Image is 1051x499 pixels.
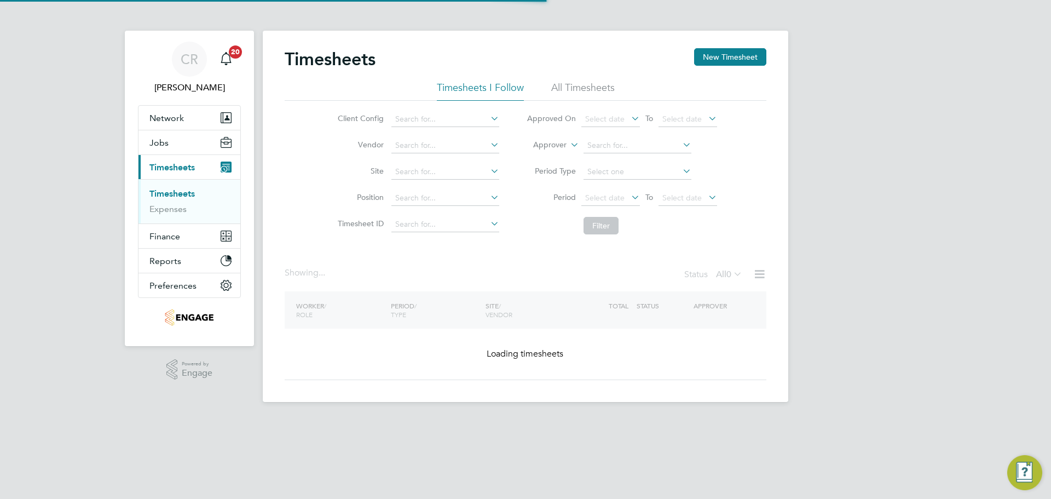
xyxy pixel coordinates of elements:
button: Filter [584,217,619,234]
span: Select date [585,114,625,124]
span: Preferences [149,280,197,291]
button: Preferences [138,273,240,297]
span: Engage [182,369,212,378]
input: Search for... [391,191,499,206]
a: Powered byEngage [166,359,213,380]
div: Showing [285,267,327,279]
span: Network [149,113,184,123]
input: Select one [584,164,691,180]
div: Status [684,267,744,283]
button: Finance [138,224,240,248]
input: Search for... [391,138,499,153]
span: Select date [662,193,702,203]
span: Powered by [182,359,212,369]
span: 0 [726,269,731,280]
a: Expenses [149,204,187,214]
button: Network [138,106,240,130]
span: Select date [585,193,625,203]
label: All [716,269,742,280]
label: Vendor [334,140,384,150]
label: Approver [517,140,567,151]
span: To [642,190,656,204]
input: Search for... [391,112,499,127]
span: Finance [149,231,180,242]
div: Timesheets [138,179,240,223]
span: To [642,111,656,125]
label: Client Config [334,113,384,123]
h2: Timesheets [285,48,376,70]
span: Select date [662,114,702,124]
label: Position [334,192,384,202]
span: ... [319,267,325,278]
a: 20 [215,42,237,77]
span: Jobs [149,137,169,148]
li: Timesheets I Follow [437,81,524,101]
button: Reports [138,249,240,273]
button: New Timesheet [694,48,766,66]
span: 20 [229,45,242,59]
span: Caitlin Rae [138,81,241,94]
nav: Main navigation [125,31,254,346]
span: Timesheets [149,162,195,173]
label: Site [334,166,384,176]
input: Search for... [391,217,499,232]
label: Approved On [527,113,576,123]
input: Search for... [391,164,499,180]
a: Go to home page [138,309,241,326]
button: Engage Resource Center [1007,455,1042,490]
button: Jobs [138,130,240,154]
a: Timesheets [149,188,195,199]
a: CR[PERSON_NAME] [138,42,241,94]
li: All Timesheets [551,81,615,101]
span: CR [181,52,198,66]
img: integrapeople-logo-retina.png [165,309,213,326]
span: Reports [149,256,181,266]
label: Timesheet ID [334,219,384,228]
label: Period [527,192,576,202]
button: Timesheets [138,155,240,179]
label: Period Type [527,166,576,176]
input: Search for... [584,138,691,153]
